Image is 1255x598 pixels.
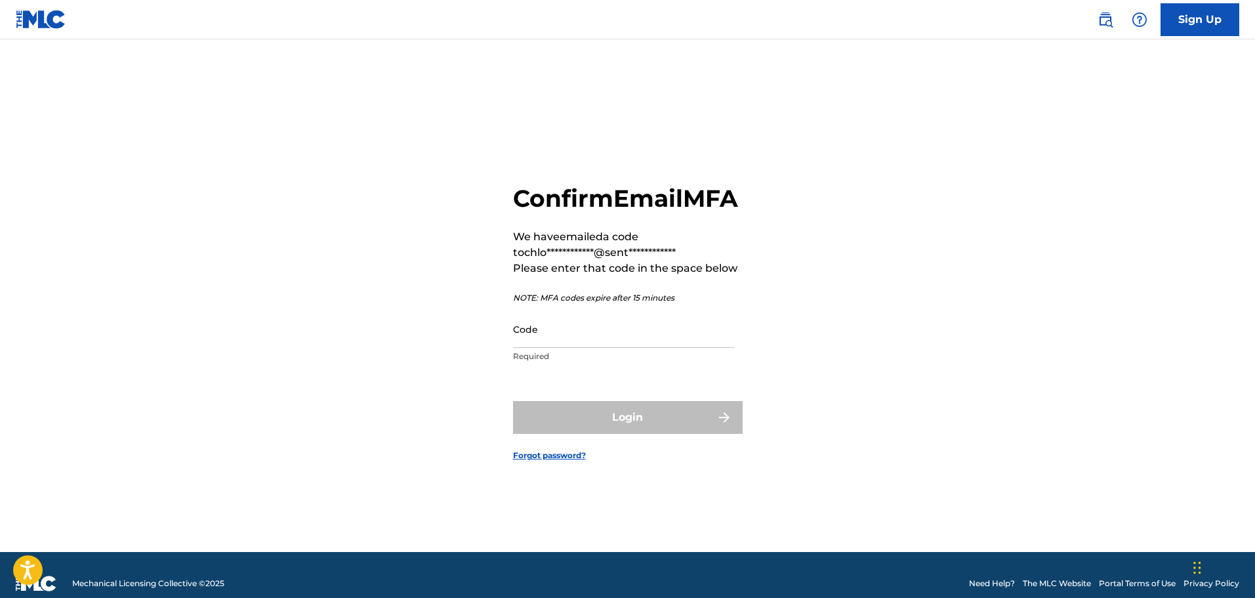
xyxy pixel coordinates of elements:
[513,184,743,213] h2: Confirm Email MFA
[16,576,56,591] img: logo
[1183,578,1239,589] a: Privacy Policy
[1023,578,1091,589] a: The MLC Website
[513,292,743,304] p: NOTE: MFA codes expire after 15 minutes
[1098,12,1113,28] img: search
[1193,548,1201,587] div: Drag
[16,10,66,29] img: MLC Logo
[513,450,586,461] a: Forgot password?
[513,351,735,362] p: Required
[969,578,1015,589] a: Need Help?
[1126,7,1153,33] div: Help
[1092,7,1119,33] a: Public Search
[72,578,224,589] span: Mechanical Licensing Collective © 2025
[1132,12,1147,28] img: help
[513,261,743,276] p: Please enter that code in the space below
[1189,535,1255,598] iframe: Chat Widget
[1099,578,1176,589] a: Portal Terms of Use
[1161,3,1239,36] a: Sign Up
